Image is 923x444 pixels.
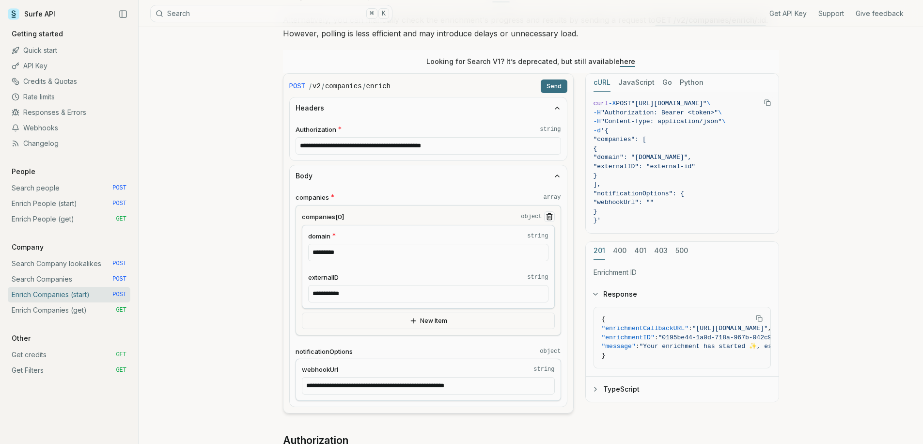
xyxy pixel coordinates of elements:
button: JavaScript [618,74,655,92]
span: : [655,334,658,341]
span: POST [112,275,126,283]
span: -H [594,118,601,125]
span: } [594,172,597,179]
span: "webhookUrl": "" [594,199,654,206]
a: Quick start [8,43,130,58]
span: }' [594,217,601,224]
code: enrich [366,81,391,91]
a: Enrich People (start) POST [8,196,130,211]
a: Search Company lookalikes POST [8,256,130,271]
span: webhookUrl [302,365,338,374]
button: 400 [613,242,626,260]
p: Company [8,242,47,252]
a: Changelog [8,136,130,151]
button: Go [662,74,672,92]
button: New Item [302,313,555,329]
span: "message" [602,343,636,350]
span: "[URL][DOMAIN_NAME]" [631,100,707,107]
span: / [309,81,312,91]
a: Get API Key [769,9,807,18]
code: object [540,348,561,355]
span: -X [609,100,616,107]
a: Surfe API [8,7,55,21]
button: Search⌘K [150,5,392,22]
button: Python [680,74,704,92]
button: Send [541,79,567,93]
code: array [543,193,561,201]
span: externalID [308,273,339,282]
span: POST [112,260,126,268]
a: Support [818,9,844,18]
button: 401 [634,242,646,260]
code: string [527,273,548,281]
p: Other [8,333,34,343]
a: Enrich People (get) GET [8,211,130,227]
span: "externalID": "external-id" [594,163,696,170]
a: Get Filters GET [8,363,130,378]
span: POST [616,100,631,107]
span: } [602,352,606,359]
button: cURL [594,74,610,92]
p: People [8,167,39,176]
code: string [540,126,561,133]
button: 201 [594,242,605,260]
a: Rate limits [8,89,130,105]
a: here [620,57,635,65]
span: \ [722,118,726,125]
span: "Your enrichment has started ✨, estimated time: 2 seconds." [640,343,866,350]
p: Enrichment ID [594,268,771,277]
span: ], [594,181,601,188]
button: Remove Item [544,211,555,222]
button: Copy Text [760,95,775,110]
span: \ [707,100,711,107]
a: Give feedback [856,9,904,18]
span: companies [296,193,329,202]
button: TypeScript [586,377,779,402]
span: notificationOptions [296,347,353,356]
span: POST [112,184,126,192]
span: companies[0] [302,212,344,222]
code: string [527,232,548,240]
p: Looking for Search V1? It’s deprecated, but still available [426,57,635,66]
span: "enrichmentID" [602,334,655,341]
span: "Authorization: Bearer <token>" [601,109,718,116]
button: 500 [675,242,688,260]
kbd: ⌘ [366,8,377,19]
span: , [768,325,772,332]
span: POST [112,291,126,299]
button: Copy Text [752,311,767,326]
a: Search Companies POST [8,271,130,287]
a: Responses & Errors [8,105,130,120]
span: GET [116,215,126,223]
span: "domain": "[DOMAIN_NAME]", [594,154,692,161]
a: Enrich Companies (start) POST [8,287,130,302]
a: Get credits GET [8,347,130,363]
span: \ [718,109,722,116]
code: v2 [313,81,321,91]
code: companies [325,81,362,91]
button: 403 [654,242,668,260]
span: -H [594,109,601,116]
span: -d [594,127,601,134]
span: '{ [601,127,609,134]
span: "notificationOptions": { [594,190,684,197]
span: : [688,325,692,332]
span: curl [594,100,609,107]
a: Credits & Quotas [8,74,130,89]
span: "[URL][DOMAIN_NAME]" [692,325,768,332]
button: Response [586,282,779,307]
span: "Content-Type: application/json" [601,118,722,125]
span: "enrichmentCallbackURL" [602,325,688,332]
span: GET [116,366,126,374]
span: / [363,81,365,91]
a: Webhooks [8,120,130,136]
span: "companies": [ [594,136,646,143]
span: { [602,316,606,323]
a: Search people POST [8,180,130,196]
span: "0195be44-1a0d-718a-967b-042c9d17ffd7" [658,334,802,341]
code: object [521,213,542,221]
p: Getting started [8,29,67,39]
span: : [636,343,640,350]
button: Headers [290,97,567,119]
span: POST [112,200,126,207]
